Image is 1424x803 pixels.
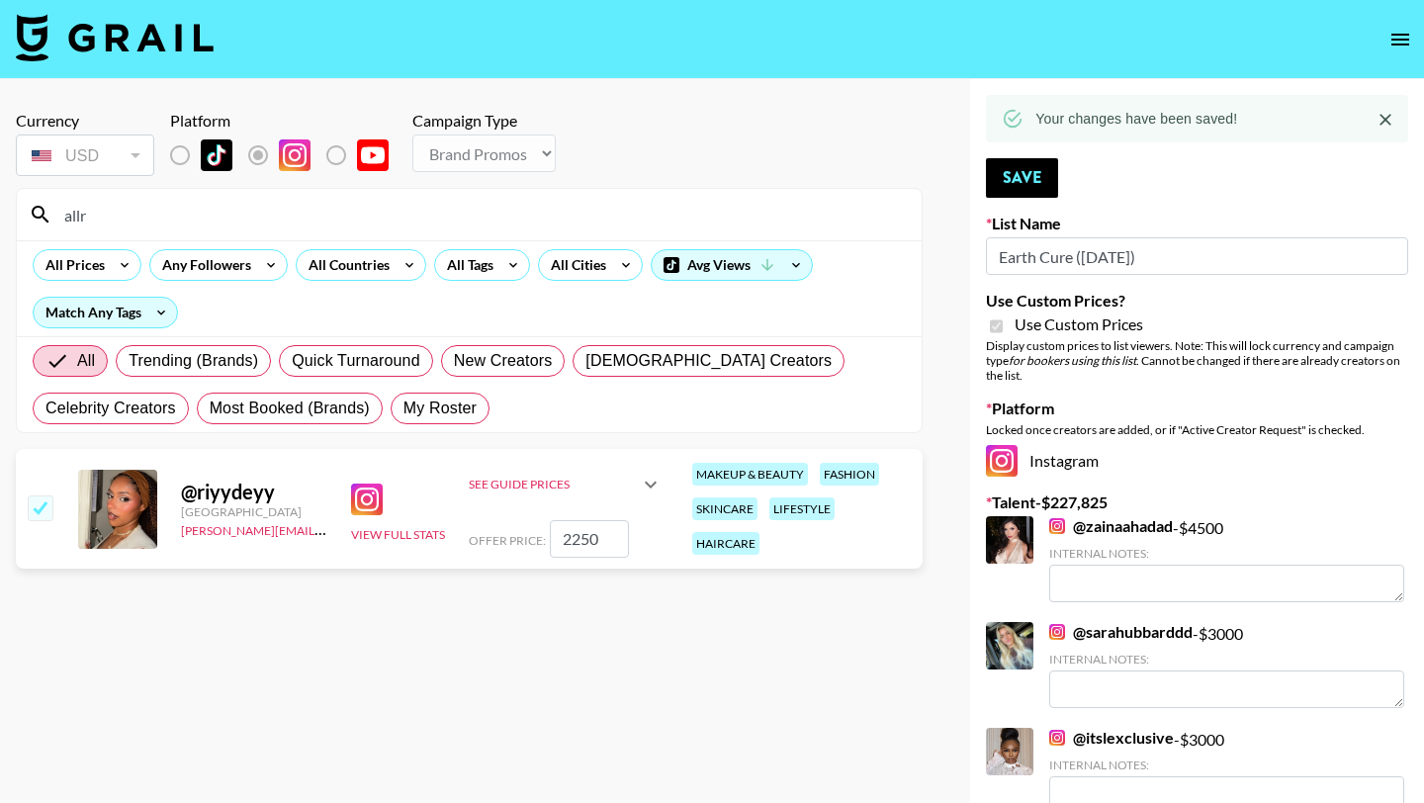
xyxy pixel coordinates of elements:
[986,214,1408,233] label: List Name
[297,250,394,280] div: All Countries
[1049,622,1404,708] div: - $ 3000
[351,484,383,515] img: Instagram
[16,131,154,180] div: Currency is locked to USD
[181,504,327,519] div: [GEOGRAPHIC_DATA]
[454,349,553,373] span: New Creators
[1049,758,1404,772] div: Internal Notes:
[52,199,910,230] input: Search by User Name
[986,338,1408,383] div: Display custom prices to list viewers. Note: This will lock currency and campaign type . Cannot b...
[469,461,663,508] div: See Guide Prices
[539,250,610,280] div: All Cities
[986,492,1408,512] label: Talent - $ 227,825
[469,477,639,491] div: See Guide Prices
[585,349,832,373] span: [DEMOGRAPHIC_DATA] Creators
[1371,105,1400,134] button: Close
[692,497,757,520] div: skincare
[820,463,879,486] div: fashion
[986,445,1018,477] img: Instagram
[34,250,109,280] div: All Prices
[1049,652,1404,667] div: Internal Notes:
[77,349,95,373] span: All
[692,463,808,486] div: makeup & beauty
[1049,546,1404,561] div: Internal Notes:
[986,445,1408,477] div: Instagram
[279,139,311,171] img: Instagram
[34,298,177,327] div: Match Any Tags
[1380,20,1420,59] button: open drawer
[652,250,812,280] div: Avg Views
[181,519,568,538] a: [PERSON_NAME][EMAIL_ADDRESS][PERSON_NAME][DOMAIN_NAME]
[469,533,546,548] span: Offer Price:
[435,250,497,280] div: All Tags
[292,349,420,373] span: Quick Turnaround
[45,397,176,420] span: Celebrity Creators
[403,397,477,420] span: My Roster
[1049,730,1065,746] img: Instagram
[357,139,389,171] img: YouTube
[351,527,445,542] button: View Full Stats
[1049,518,1065,534] img: Instagram
[1049,516,1173,536] a: @zainaahadad
[150,250,255,280] div: Any Followers
[170,134,404,176] div: List locked to Instagram.
[1049,624,1065,640] img: Instagram
[986,399,1408,418] label: Platform
[181,480,327,504] div: @ riyydeyy
[1049,622,1193,642] a: @sarahubbarddd
[412,111,556,131] div: Campaign Type
[16,14,214,61] img: Grail Talent
[1015,314,1143,334] span: Use Custom Prices
[210,397,370,420] span: Most Booked (Brands)
[986,422,1408,437] div: Locked once creators are added, or if "Active Creator Request" is checked.
[201,139,232,171] img: TikTok
[769,497,835,520] div: lifestyle
[1009,353,1136,368] em: for bookers using this list
[986,158,1058,198] button: Save
[1035,101,1237,136] div: Your changes have been saved!
[692,532,759,555] div: haircare
[16,111,154,131] div: Currency
[550,520,629,558] input: 2,250
[170,111,404,131] div: Platform
[20,138,150,173] div: USD
[1049,516,1404,602] div: - $ 4500
[129,349,258,373] span: Trending (Brands)
[986,291,1408,311] label: Use Custom Prices?
[1049,728,1174,748] a: @itslexclusive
